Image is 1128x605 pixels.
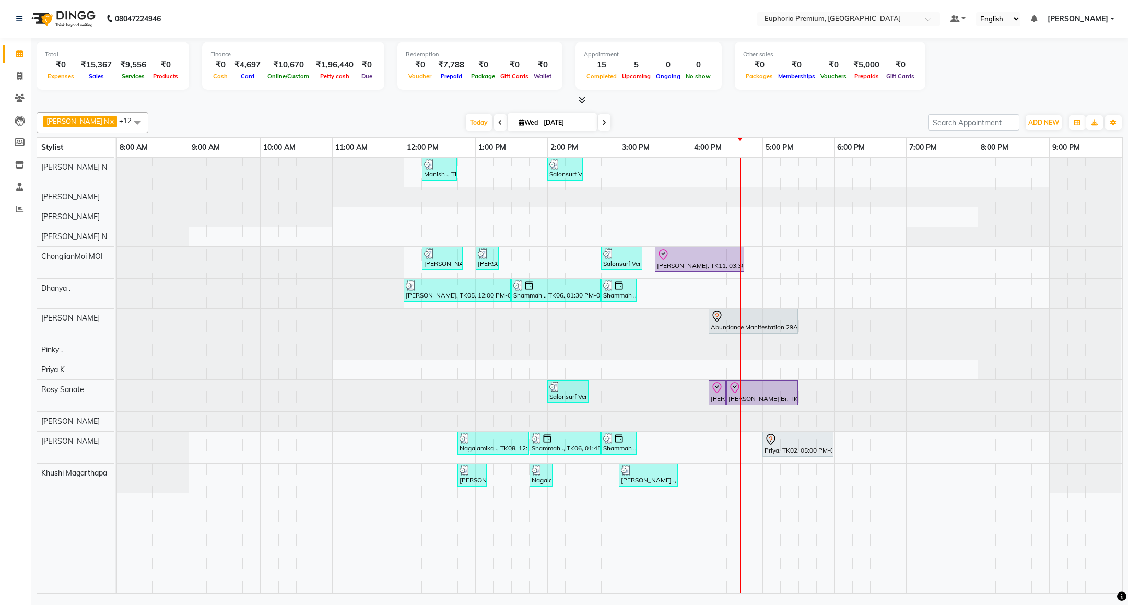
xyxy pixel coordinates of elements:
a: 1:00 PM [476,140,509,155]
div: [PERSON_NAME] Br, TK03, 04:30 PM-05:30 PM, EP-Gel Paint Application [727,382,797,404]
span: [PERSON_NAME] [41,212,100,221]
div: 0 [683,59,713,71]
span: Wed [516,118,540,126]
div: ₹0 [743,59,775,71]
span: [PERSON_NAME] [41,417,100,426]
span: Voucher [406,73,434,80]
div: ₹0 [531,59,554,71]
div: ₹9,556 [116,59,150,71]
div: ₹7,788 [434,59,468,71]
div: Shammah ., TK06, 02:45 PM-03:15 PM, Olaplex Treatment [602,433,636,453]
div: Appointment [584,50,713,59]
div: Nagalamika ., TK08, 01:45 PM-02:05 PM, EP-Eyebrows Threading [531,465,551,485]
a: 11:00 AM [333,140,370,155]
span: Khushi Magarthapa [41,468,107,478]
span: Memberships [775,73,818,80]
span: Packages [743,73,775,80]
button: ADD NEW [1026,115,1062,130]
span: [PERSON_NAME] N [41,162,107,172]
span: [PERSON_NAME] [41,192,100,201]
div: ₹4,697 [230,59,265,71]
a: 8:00 AM [117,140,150,155]
a: 8:00 PM [978,140,1011,155]
span: [PERSON_NAME] [41,313,100,323]
span: Prepaids [852,73,882,80]
a: x [109,117,114,125]
div: Other sales [743,50,917,59]
div: ₹0 [150,59,181,71]
div: Salonsurf Ventures Pvt Ltd, TK09, 02:45 PM-03:20 PM, EP-Detan Clean-Up [602,248,641,268]
span: Gift Cards [884,73,917,80]
div: Salonsurf Ventures Pvt Ltd, TK09, 02:00 PM-02:35 PM, EP-Detan Clean-Up [548,382,587,401]
div: [PERSON_NAME] ., TK10, 03:00 PM-03:50 PM, EP-Tefiti Coffee Pedi [620,465,677,485]
b: 08047224946 [115,4,161,33]
div: [PERSON_NAME], TK07, 12:15 PM-12:50 PM, EP-Tefiti Coffee Pedi [423,248,462,268]
div: [PERSON_NAME], TK07, 01:00 PM-01:20 PM, EP-Eyebrows Threading [477,248,498,268]
span: [PERSON_NAME] N [46,117,109,125]
div: ₹0 [358,59,376,71]
div: 15 [584,59,619,71]
span: ADD NEW [1028,118,1059,126]
div: ₹10,670 [265,59,312,71]
div: Shammah ., TK06, 01:30 PM-02:45 PM, EP-Shoulder & Back (30 Mins) [512,280,600,300]
div: Finance [210,50,376,59]
div: 0 [653,59,683,71]
div: Nagalamika ., TK08, 12:45 PM-01:45 PM, EP-Color My Root KP [459,433,528,453]
div: ₹0 [468,59,498,71]
div: [PERSON_NAME], TK11, 03:30 PM-04:45 PM, EP-Full Body Catridge Wax [656,248,743,270]
div: Abundance Manifestation 29AASCA8886B1Z0, TK01, 04:15 PM-05:30 PM, Glutathione [710,310,797,332]
div: Shammah ., TK06, 01:45 PM-02:45 PM, EP-Color My Root CT [531,433,600,453]
span: [PERSON_NAME] N [41,232,107,241]
span: Petty cash [318,73,352,80]
div: 5 [619,59,653,71]
span: Today [466,114,492,131]
span: ChonglianMoi MOI [41,252,103,261]
div: Salonsurf Ventures Pvt Ltd, TK09, 02:00 PM-02:30 PM, EP-[PERSON_NAME] Trim/Design MEN [548,159,582,179]
div: [PERSON_NAME] Br, TK03, 04:15 PM-04:30 PM, EP-Full Arms Catridge Wax [710,382,725,404]
div: ₹0 [775,59,818,71]
div: ₹1,96,440 [312,59,358,71]
a: 7:00 PM [907,140,939,155]
img: logo [27,4,98,33]
div: Total [45,50,181,59]
span: Expenses [45,73,77,80]
span: Gift Cards [498,73,531,80]
div: ₹0 [406,59,434,71]
span: Rosy Sanate [41,385,84,394]
span: Completed [584,73,619,80]
a: 6:00 PM [835,140,867,155]
div: ₹0 [498,59,531,71]
div: Priya, TK02, 05:00 PM-06:00 PM, EP-Artistic Cut - Senior Stylist [763,433,832,455]
a: 3:00 PM [619,140,652,155]
span: Card [238,73,257,80]
span: Services [119,73,147,80]
div: Manish ., TK04, 12:15 PM-12:45 PM, EP-[PERSON_NAME] Trim/Design MEN [423,159,456,179]
div: Redemption [406,50,554,59]
span: Priya K [41,365,65,374]
span: Stylist [41,143,63,152]
a: 10:00 AM [261,140,298,155]
span: Wallet [531,73,554,80]
a: 9:00 AM [189,140,222,155]
span: Vouchers [818,73,849,80]
span: Dhanya . [41,283,70,293]
div: ₹0 [884,59,917,71]
input: Search Appointment [928,114,1019,131]
span: [PERSON_NAME] [41,436,100,446]
span: Package [468,73,498,80]
div: [PERSON_NAME], TK05, 12:00 PM-01:30 PM, EP-Euphoria Signature Massage 60+15 [405,280,510,300]
span: Prepaid [438,73,465,80]
div: [PERSON_NAME], TK07, 12:45 PM-01:10 PM, EP-Tefiti Coffee Mani [459,465,486,485]
a: 4:00 PM [691,140,724,155]
span: No show [683,73,713,80]
div: ₹5,000 [849,59,884,71]
div: Shammah ., TK06, 02:45 PM-03:15 PM, EP-Leg Massage (30 Mins) [602,280,636,300]
input: 2025-09-03 [540,115,593,131]
div: ₹0 [45,59,77,71]
span: Online/Custom [265,73,312,80]
a: 5:00 PM [763,140,796,155]
span: Ongoing [653,73,683,80]
div: ₹15,367 [77,59,116,71]
span: [PERSON_NAME] [1048,14,1108,25]
a: 2:00 PM [548,140,581,155]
